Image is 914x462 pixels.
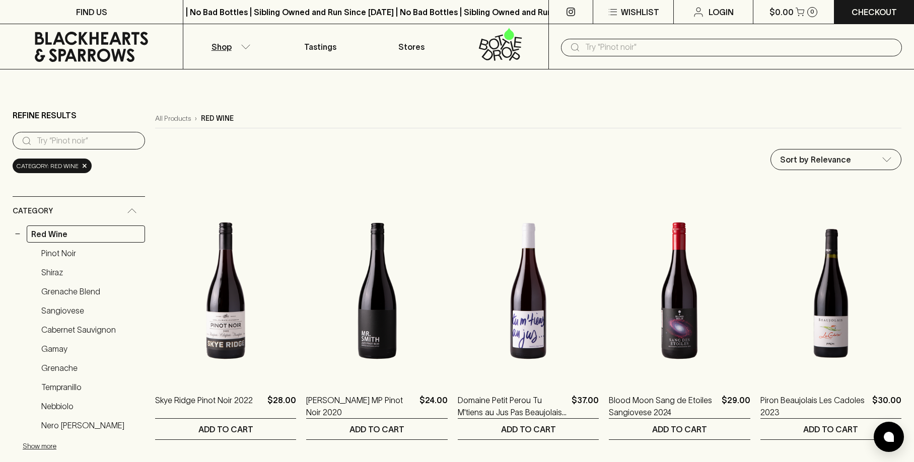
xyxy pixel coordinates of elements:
[760,394,868,418] a: Piron Beaujolais Les Cadoles 2023
[458,394,568,418] a: Domaine Petit Perou Tu M'tiens au Jus Pas Beaujolais Gamay 2023
[884,432,894,442] img: bubble-icon
[306,394,415,418] a: [PERSON_NAME] MP Pinot Noir 2020
[709,6,734,18] p: Login
[37,245,145,262] a: Pinot Noir
[621,6,659,18] p: Wishlist
[155,113,191,124] a: All Products
[306,203,447,379] img: Mr Smith MP Pinot Noir 2020
[37,302,145,319] a: Sangiovese
[183,24,274,69] button: Shop
[37,340,145,357] a: Gamay
[13,109,77,121] p: Refine Results
[155,419,296,439] button: ADD TO CART
[609,203,750,379] img: Blood Moon Sang de Etoiles Sangiovese 2024
[722,394,750,418] p: $29.00
[585,39,894,55] input: Try "Pinot noir"
[366,24,457,69] a: Stores
[37,417,145,434] a: Nero [PERSON_NAME]
[872,394,901,418] p: $30.00
[803,423,858,435] p: ADD TO CART
[27,225,145,243] a: Red Wine
[198,423,253,435] p: ADD TO CART
[771,149,901,170] div: Sort by Relevance
[769,6,794,18] p: $0.00
[17,161,79,171] span: Category: red wine
[37,283,145,300] a: Grenache Blend
[304,41,336,53] p: Tastings
[267,394,296,418] p: $28.00
[195,113,197,124] p: ›
[501,423,556,435] p: ADD TO CART
[76,6,107,18] p: FIND US
[810,9,814,15] p: 0
[349,423,404,435] p: ADD TO CART
[37,398,145,415] a: Nebbiolo
[37,359,145,376] a: Grenache
[398,41,425,53] p: Stores
[780,153,851,166] p: Sort by Relevance
[419,394,448,418] p: $24.00
[212,41,232,53] p: Shop
[37,378,145,396] a: Tempranillo
[37,133,137,149] input: Try “Pinot noir”
[23,436,155,456] button: Show more
[201,113,234,124] p: red wine
[760,203,901,379] img: Piron Beaujolais Les Cadoles 2023
[155,203,296,379] img: Skye Ridge Pinot Noir 2022
[458,419,599,439] button: ADD TO CART
[852,6,897,18] p: Checkout
[37,321,145,338] a: Cabernet Sauvignon
[13,205,53,217] span: Category
[572,394,599,418] p: $37.00
[82,161,88,171] span: ×
[274,24,366,69] a: Tastings
[37,264,145,281] a: Shiraz
[609,394,717,418] a: Blood Moon Sang de Etoiles Sangiovese 2024
[155,394,253,418] a: Skye Ridge Pinot Noir 2022
[13,197,145,225] div: Category
[760,419,901,439] button: ADD TO CART
[652,423,707,435] p: ADD TO CART
[306,419,447,439] button: ADD TO CART
[609,419,750,439] button: ADD TO CART
[458,203,599,379] img: Domaine Petit Perou Tu M'tiens au Jus Pas Beaujolais Gamay 2023
[13,229,23,239] button: −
